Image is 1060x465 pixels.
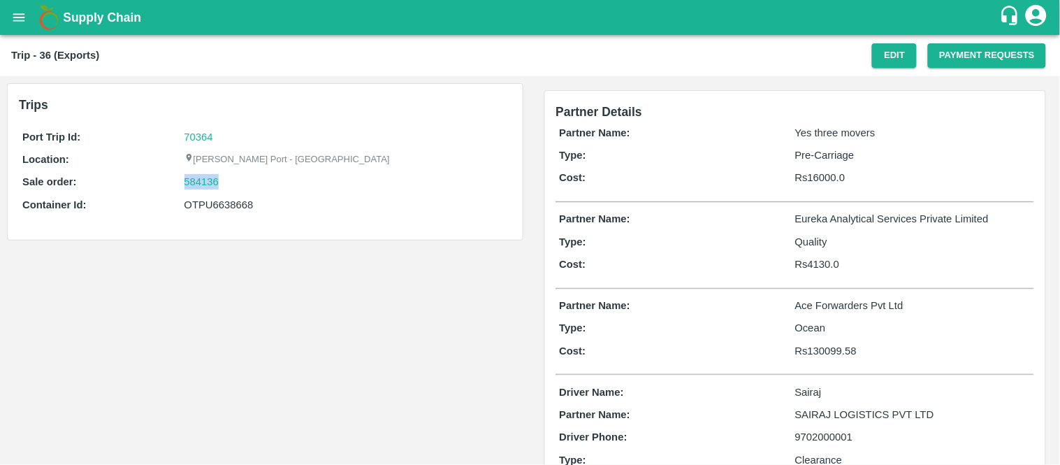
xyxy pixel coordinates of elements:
[560,259,586,270] b: Cost:
[560,213,630,224] b: Partner Name:
[795,407,1031,422] p: SAIRAJ LOGISTICS PVT LTD
[560,127,630,138] b: Partner Name:
[560,236,587,248] b: Type:
[999,5,1024,30] div: customer-support
[795,429,1031,445] p: 9702000001
[795,125,1031,141] p: Yes three movers
[795,320,1031,336] p: Ocean
[11,50,99,61] b: Trip - 36 (Exports)
[795,257,1031,272] p: Rs 4130.0
[22,176,77,187] b: Sale order:
[560,409,630,420] b: Partner Name:
[560,150,587,161] b: Type:
[560,172,586,183] b: Cost:
[928,43,1046,68] button: Payment Requests
[556,105,643,119] span: Partner Details
[63,10,141,24] b: Supply Chain
[3,1,35,34] button: open drawer
[560,345,586,357] b: Cost:
[795,148,1031,163] p: Pre-Carriage
[795,385,1031,400] p: Sairaj
[795,343,1031,359] p: Rs 130099.58
[184,131,213,143] a: 70364
[35,3,63,31] img: logo
[795,234,1031,250] p: Quality
[560,300,630,311] b: Partner Name:
[560,322,587,334] b: Type:
[795,170,1031,185] p: Rs 16000.0
[184,197,508,213] div: OTPU6638668
[63,8,999,27] a: Supply Chain
[22,131,80,143] b: Port Trip Id:
[795,298,1031,313] p: Ace Forwarders Pvt Ltd
[184,174,219,189] a: 584136
[22,199,87,210] b: Container Id:
[1024,3,1049,32] div: account of current user
[19,98,48,112] b: Trips
[795,211,1031,227] p: Eureka Analytical Services Private Limited
[22,154,69,165] b: Location:
[184,153,390,166] p: [PERSON_NAME] Port - [GEOGRAPHIC_DATA]
[560,387,624,398] b: Driver Name:
[560,431,627,443] b: Driver Phone:
[872,43,917,68] button: Edit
